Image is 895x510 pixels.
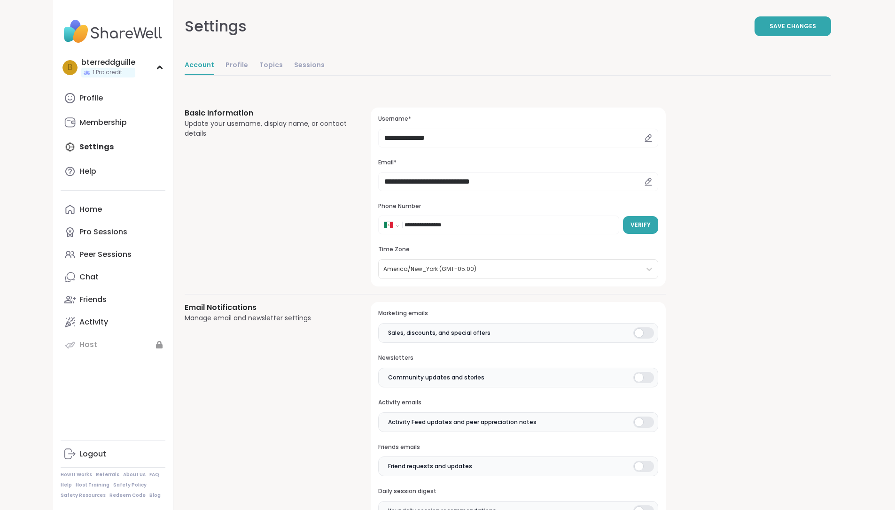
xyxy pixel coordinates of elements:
span: Sales, discounts, and special offers [388,329,490,337]
span: Community updates and stories [388,373,484,382]
a: Blog [149,492,161,499]
span: Save Changes [770,22,816,31]
h3: Email* [378,159,658,167]
a: Safety Policy [113,482,147,488]
div: Pro Sessions [79,227,127,237]
h3: Time Zone [378,246,658,254]
h3: Marketing emails [378,309,658,317]
a: Membership [61,111,165,134]
div: Chat [79,272,99,282]
div: Manage email and newsletter settings [185,313,349,323]
a: Help [61,160,165,183]
h3: Daily session digest [378,487,658,495]
a: Redeem Code [109,492,146,499]
div: Host [79,340,97,350]
a: Help [61,482,72,488]
a: Friends [61,288,165,311]
a: Sessions [294,56,325,75]
h3: Username* [378,115,658,123]
a: Home [61,198,165,221]
span: Friend requests and updates [388,462,472,471]
h3: Newsletters [378,354,658,362]
a: Peer Sessions [61,243,165,266]
a: Referrals [96,471,119,478]
a: Activity [61,311,165,333]
div: Membership [79,117,127,128]
a: How It Works [61,471,92,478]
a: Pro Sessions [61,221,165,243]
a: Safety Resources [61,492,106,499]
a: Account [185,56,214,75]
div: Friends [79,294,107,305]
a: Chat [61,266,165,288]
span: 1 Pro credit [93,69,122,77]
div: bterreddguille [81,57,135,68]
div: Settings [185,15,247,38]
div: Peer Sessions [79,249,132,260]
h3: Friends emails [378,443,658,451]
div: Help [79,166,96,177]
span: Activity Feed updates and peer appreciation notes [388,418,537,426]
h3: Activity emails [378,399,658,407]
a: Host Training [76,482,109,488]
span: Verify [630,221,651,229]
button: Save Changes [755,16,831,36]
a: About Us [123,471,146,478]
div: Home [79,204,102,215]
div: Logout [79,449,106,459]
a: Profile [61,87,165,109]
div: Profile [79,93,103,103]
h3: Basic Information [185,108,349,119]
a: Topics [259,56,283,75]
h3: Email Notifications [185,302,349,313]
a: Profile [226,56,248,75]
div: Activity [79,317,108,327]
button: Verify [623,216,658,234]
img: ShareWell Nav Logo [61,15,165,48]
span: b [68,62,72,74]
a: FAQ [149,471,159,478]
a: Host [61,333,165,356]
h3: Phone Number [378,202,658,210]
div: Update your username, display name, or contact details [185,119,349,139]
a: Logout [61,443,165,465]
